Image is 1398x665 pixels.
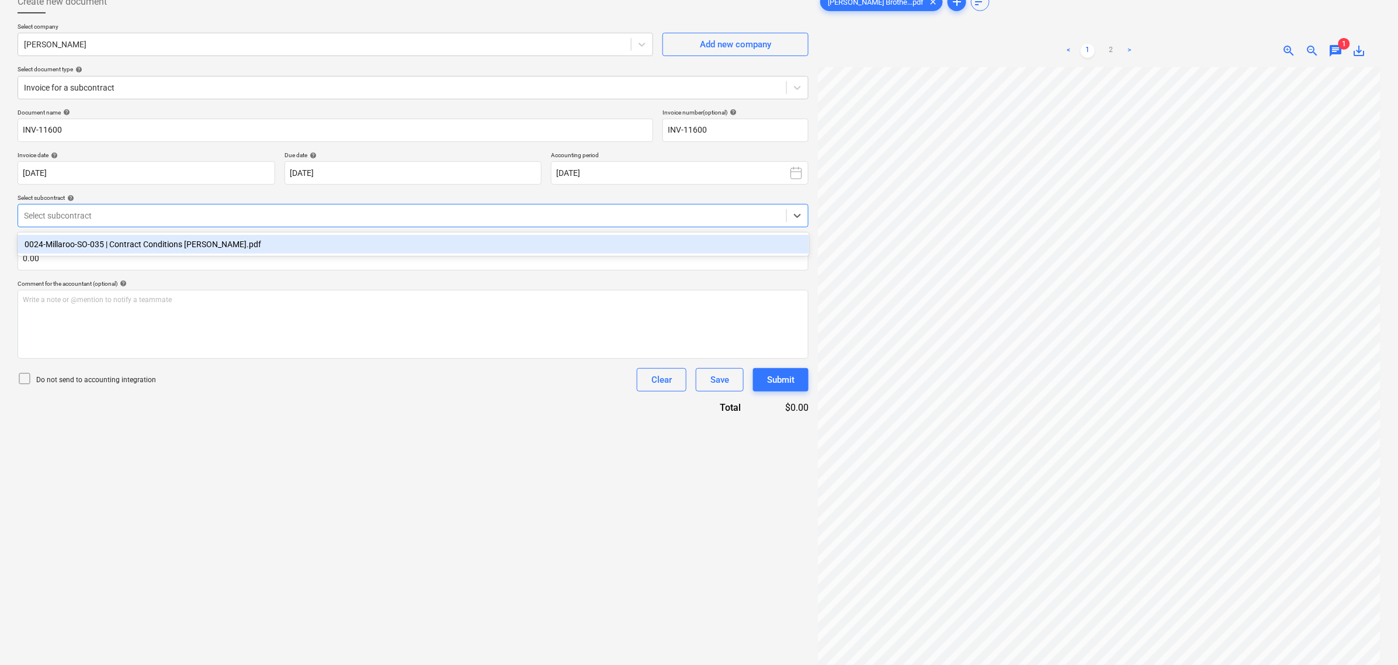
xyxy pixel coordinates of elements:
[662,33,809,56] button: Add new company
[117,280,127,287] span: help
[18,109,653,116] div: Document name
[285,151,542,159] div: Due date
[18,194,809,202] div: Select subcontract
[73,66,82,73] span: help
[753,368,809,392] button: Submit
[1123,44,1137,58] a: Next page
[1104,44,1118,58] a: Page 2
[48,152,58,159] span: help
[767,372,795,387] div: Submit
[710,372,729,387] div: Save
[759,401,809,414] div: $0.00
[662,119,809,142] input: Invoice number
[657,401,759,414] div: Total
[1282,44,1296,58] span: zoom_in
[18,161,275,185] input: Invoice date not specified
[18,247,809,271] input: Invoice total amount (net cost, optional)
[696,368,744,392] button: Save
[307,152,317,159] span: help
[18,235,809,254] div: 0024-Millaroo-SO-035 | Contract Conditions Martin Brothers.pdf
[36,375,156,385] p: Do not send to accounting integration
[1352,44,1366,58] span: save_alt
[18,119,653,142] input: Document name
[18,65,809,73] div: Select document type
[61,109,70,116] span: help
[65,195,74,202] span: help
[662,109,809,116] div: Invoice number (optional)
[727,109,737,116] span: help
[1338,38,1350,50] span: 1
[1062,44,1076,58] a: Previous page
[18,235,809,254] div: 0024-Millaroo-SO-035 | Contract Conditions [PERSON_NAME].pdf
[1329,44,1343,58] span: chat
[285,161,542,185] input: Due date not specified
[637,368,686,392] button: Clear
[18,280,809,288] div: Comment for the accountant (optional)
[551,151,809,161] p: Accounting period
[18,151,275,159] div: Invoice date
[18,23,653,33] p: Select company
[1306,44,1320,58] span: zoom_out
[700,37,771,52] div: Add new company
[1081,44,1095,58] a: Page 1 is your current page
[551,161,809,185] button: [DATE]
[651,372,672,387] div: Clear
